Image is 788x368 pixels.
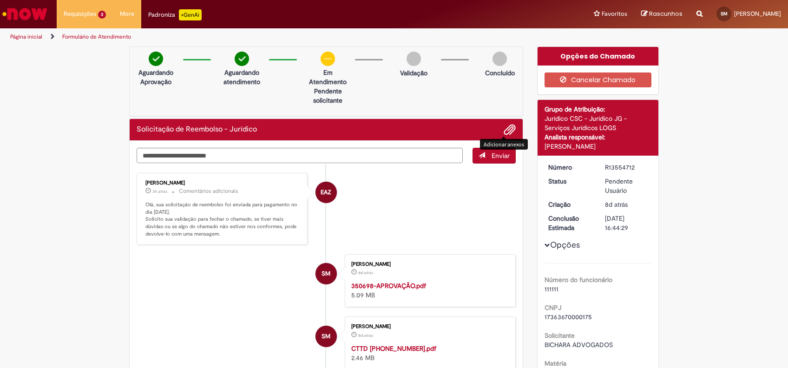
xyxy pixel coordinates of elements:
[538,47,659,66] div: Opções do Chamado
[545,72,652,87] button: Cancelar Chamado
[315,326,337,347] div: Simoni Martins
[179,9,202,20] p: +GenAi
[721,11,728,17] span: SM
[541,177,598,186] dt: Status
[351,262,506,267] div: [PERSON_NAME]
[64,9,96,19] span: Requisições
[7,28,519,46] ul: Trilhas de página
[605,163,648,172] div: R13554712
[473,148,516,164] button: Enviar
[322,263,330,285] span: SM
[541,214,598,232] dt: Conclusão Estimada
[62,33,131,40] a: Formulário de Atendimento
[492,52,507,66] img: img-circle-grey.png
[541,163,598,172] dt: Número
[1,5,49,23] img: ServiceNow
[120,9,134,19] span: More
[545,105,652,114] div: Grupo de Atribuição:
[545,313,592,321] span: 17363670000175
[400,68,427,78] p: Validação
[322,325,330,348] span: SM
[351,324,506,329] div: [PERSON_NAME]
[351,344,506,362] div: 2.46 MB
[485,68,515,78] p: Concluído
[649,9,683,18] span: Rascunhos
[545,114,652,132] div: Jurídico CSC - Jurídico JG - Serviços Jurídicos LOGS
[605,200,628,209] time: 22/09/2025 11:44:26
[315,263,337,284] div: Simoni Martins
[605,177,648,195] div: Pendente Usuário
[545,132,652,142] div: Analista responsável:
[305,68,350,86] p: Em Atendimento
[148,9,202,20] div: Padroniza
[545,276,612,284] b: Número do funcionário
[358,270,373,276] time: 22/09/2025 11:44:15
[358,333,373,338] time: 22/09/2025 11:44:06
[605,200,648,209] div: 22/09/2025 11:44:26
[351,344,436,353] a: CTTD [PHONE_NUMBER].pdf
[407,52,421,66] img: img-circle-grey.png
[480,139,528,150] div: Adicionar anexos
[351,281,506,300] div: 5.09 MB
[179,187,238,195] small: Comentários adicionais
[358,270,373,276] span: 8d atrás
[545,303,561,312] b: CNPJ
[219,68,264,86] p: Aguardando atendimento
[98,11,106,19] span: 3
[152,189,167,194] time: 29/09/2025 08:40:57
[137,148,463,164] textarea: Digite sua mensagem aqui...
[492,151,510,160] span: Enviar
[321,52,335,66] img: circle-minus.png
[545,285,558,293] span: 111111
[351,282,426,290] a: 350698-APROVAÇÃO.pdf
[321,181,331,204] span: EAZ
[605,200,628,209] span: 8d atrás
[641,10,683,19] a: Rascunhos
[734,10,781,18] span: [PERSON_NAME]
[235,52,249,66] img: check-circle-green.png
[545,331,575,340] b: Solicitante
[545,359,566,368] b: Matéria
[145,201,300,238] p: Olá, sua solicitação de reembolso foi enviada para pagamento no dia [DATE]. Solicito sua validaçã...
[149,52,163,66] img: check-circle-green.png
[133,68,178,86] p: Aguardando Aprovação
[605,214,648,232] div: [DATE] 16:44:29
[145,180,300,186] div: [PERSON_NAME]
[541,200,598,209] dt: Criação
[504,124,516,136] button: Adicionar anexos
[152,189,167,194] span: 3h atrás
[358,333,373,338] span: 8d atrás
[10,33,42,40] a: Página inicial
[545,142,652,151] div: [PERSON_NAME]
[305,86,350,105] p: Pendente solicitante
[315,182,337,203] div: Enzo Abud Zapparoli
[602,9,627,19] span: Favoritos
[545,341,613,349] span: BICHARA ADVOGADOS
[137,125,257,134] h2: Solicitação de Reembolso - Jurídico Histórico de tíquete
